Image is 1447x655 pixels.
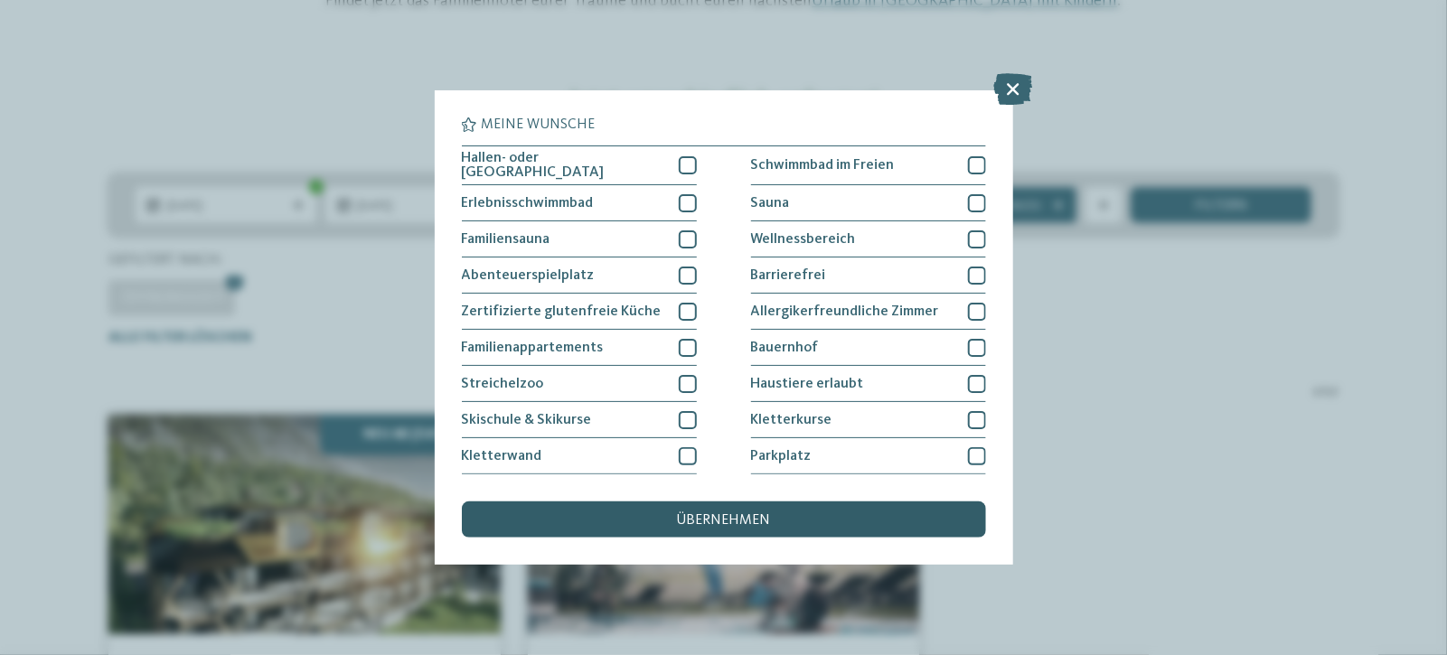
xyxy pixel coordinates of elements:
span: Kletterkurse [751,413,832,427]
span: Skischule & Skikurse [462,413,592,427]
span: Wellnessbereich [751,232,856,247]
span: Hallen- oder [GEOGRAPHIC_DATA] [462,151,665,180]
span: Zertifizierte glutenfreie Küche [462,304,662,319]
span: Bauernhof [751,341,819,355]
span: Kletterwand [462,449,542,463]
span: Familiensauna [462,232,550,247]
span: Streichelzoo [462,377,544,391]
span: Abenteuerspielplatz [462,268,595,283]
span: Haustiere erlaubt [751,377,864,391]
span: Barrierefrei [751,268,826,283]
span: Familienappartements [462,341,604,355]
span: Allergikerfreundliche Zimmer [751,304,939,319]
span: Sauna [751,196,790,211]
span: Schwimmbad im Freien [751,158,895,173]
span: Erlebnisschwimmbad [462,196,594,211]
span: Parkplatz [751,449,812,463]
span: übernehmen [677,513,771,528]
span: Meine Wünsche [482,117,596,132]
